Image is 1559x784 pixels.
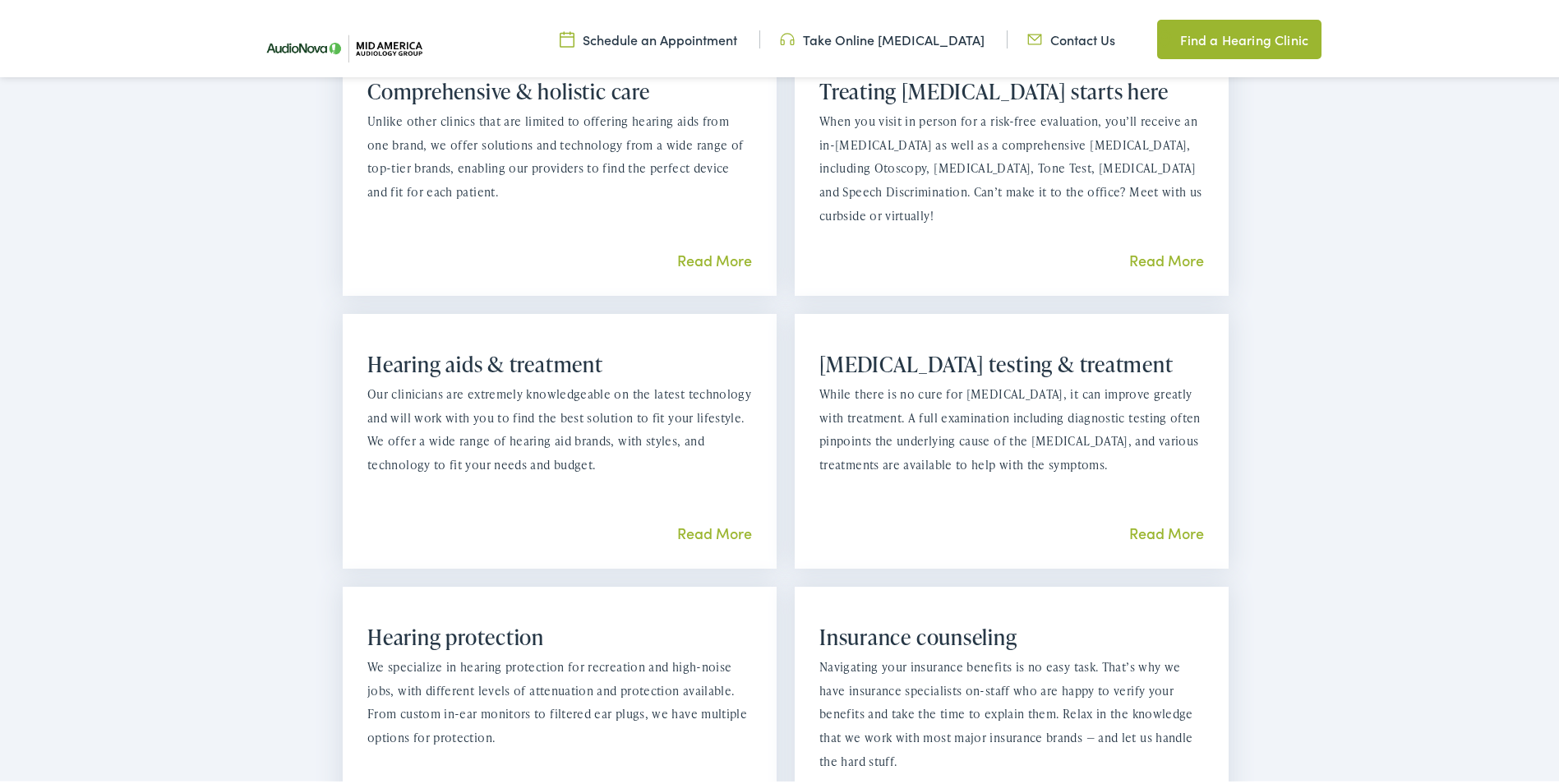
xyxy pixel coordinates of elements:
[560,27,574,45] img: utility icon
[1027,27,1115,45] a: Contact Us
[780,27,795,45] img: utility icon
[367,380,752,474] p: Our clinicians are extremely knowledgeable on the latest technology and will work with you to fin...
[367,107,752,201] p: Unlike other clinics that are limited to offering hearing aids from one brand, we offer solutions...
[819,380,1204,474] p: While there is no cure for [MEDICAL_DATA], it can improve greatly with treatment. A full examinat...
[1129,247,1204,267] a: Read More
[1157,16,1321,56] a: Find a Hearing Clinic
[780,27,985,45] a: Take Online [MEDICAL_DATA]
[677,247,752,267] a: Read More
[1157,26,1172,46] img: utility icon
[1027,27,1042,45] img: utility icon
[367,653,752,747] p: We specialize in hearing protection for recreation and high-noise jobs, with different levels of ...
[819,348,1204,374] h2: [MEDICAL_DATA] testing & treatment
[819,107,1204,225] p: When you visit in person for a risk-free evaluation, you’ll receive an in-[MEDICAL_DATA] as well ...
[819,621,1204,647] h2: Insurance counseling
[819,653,1204,771] p: Navigating your insurance benefits is no easy task. That’s why we have insurance specialists on-s...
[367,76,752,101] h2: Comprehensive & holistic care
[677,519,752,540] a: Read More
[367,621,752,647] h2: Hearing protection
[560,27,737,45] a: Schedule an Appointment
[1129,519,1204,540] a: Read More
[367,348,752,374] h2: Hearing aids & treatment
[819,76,1204,101] h2: Treating [MEDICAL_DATA] starts here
